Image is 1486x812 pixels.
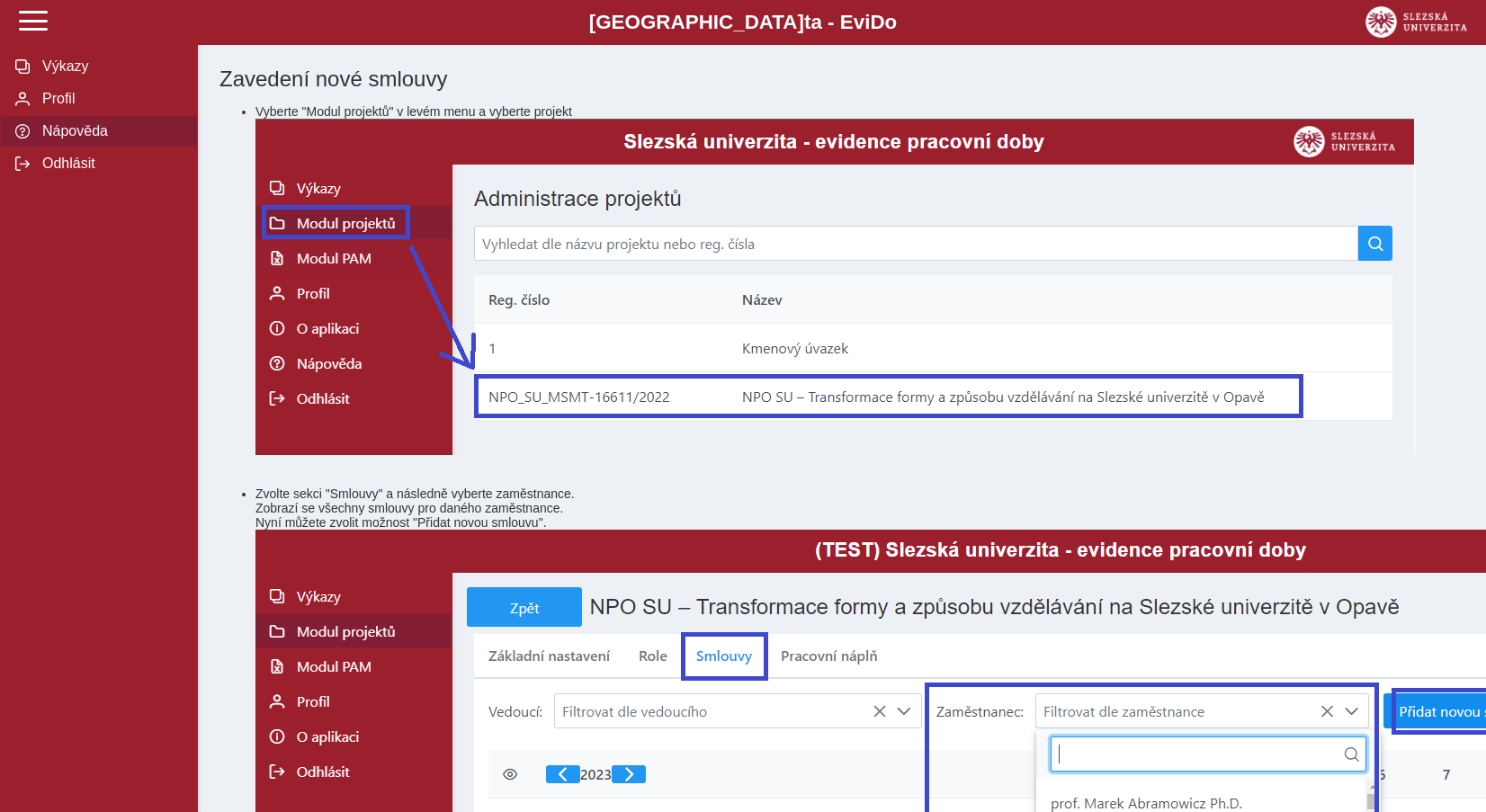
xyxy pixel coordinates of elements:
[870,11,884,33] span: D
[54,11,1432,34] b: [GEOGRAPHIC_DATA] a - Evi
[1365,6,1467,38] img: logo_web_su.png
[37,58,183,75] span: Výkazy
[37,91,183,107] span: Profil
[37,123,183,139] span: Nápověda
[255,104,1464,458] li: Vyberte "Modul projektů" v levém menu a vyberte projekt
[885,11,898,33] span: o
[255,119,1415,455] img: ns-010.png
[804,11,810,33] span: t
[37,156,183,172] span: Odhlásit
[219,67,1464,92] h1: Zavedení nové smlouvy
